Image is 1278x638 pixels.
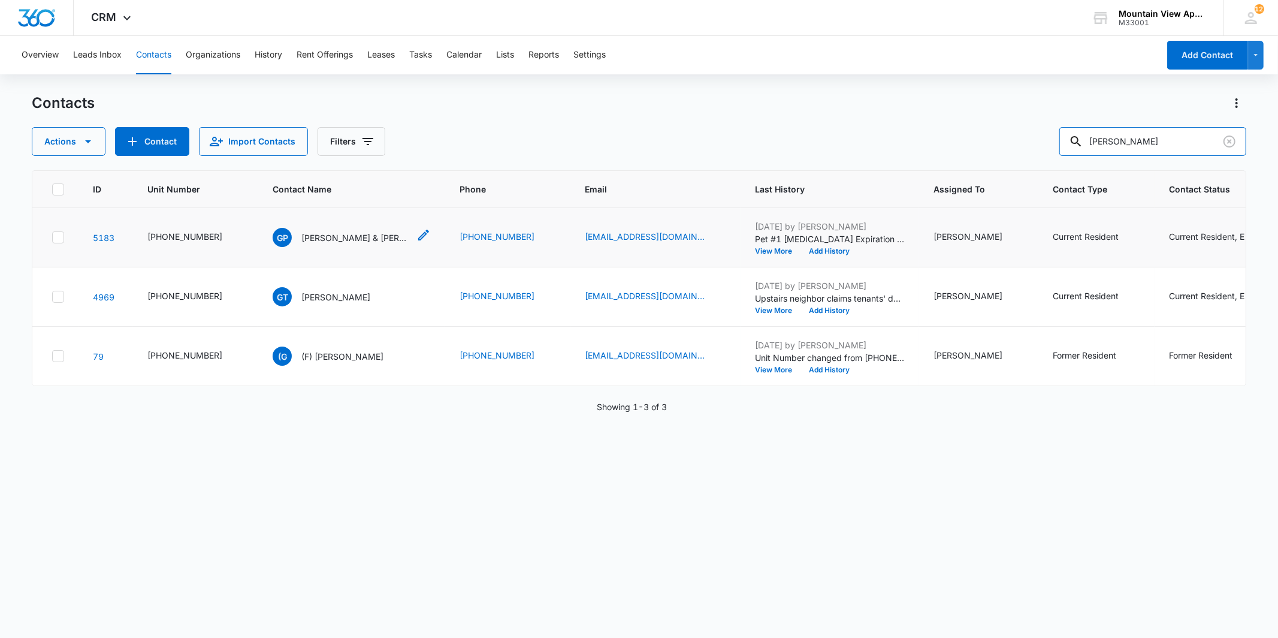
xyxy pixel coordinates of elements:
[460,230,534,243] a: [PHONE_NUMBER]
[273,183,413,195] span: Contact Name
[755,220,905,233] p: [DATE] by [PERSON_NAME]
[933,349,1002,362] div: [PERSON_NAME]
[22,36,59,74] button: Overview
[755,292,905,305] p: Upstairs neighbor claims tenants' dog is barking all day. Posted notice for noise [DATE]. KM
[301,350,383,363] p: (F) [PERSON_NAME]
[933,290,1024,304] div: Assigned To - Makenna Berry - Select to Edit Field
[1053,349,1116,362] div: Former Resident
[585,290,726,304] div: Email - gbtolly@gmail.com - Select to Edit Field
[1227,94,1246,113] button: Actions
[460,290,534,302] a: [PHONE_NUMBER]
[1220,132,1239,151] button: Clear
[1119,9,1206,19] div: account name
[800,366,858,374] button: Add History
[585,349,705,362] a: [EMAIL_ADDRESS][DOMAIN_NAME]
[93,233,114,243] a: Navigate to contact details page for Geoffrey Palmier & Natalee Patchet
[93,292,114,302] a: Navigate to contact details page for Geoffrey Tollefson
[273,347,405,366] div: Contact Name - (F) Geoffrey Yanez - Select to Edit Field
[32,127,105,156] button: Actions
[1053,290,1119,302] div: Current Resident
[1053,230,1119,243] div: Current Resident
[1059,127,1246,156] input: Search Contacts
[301,231,409,244] p: [PERSON_NAME] & [PERSON_NAME]
[318,127,385,156] button: Filters
[1053,349,1138,363] div: Contact Type - Former Resident - Select to Edit Field
[367,36,395,74] button: Leases
[755,233,905,245] p: Pet #1 [MEDICAL_DATA] Expiration Date changed to [DATE].
[446,36,482,74] button: Calendar
[1255,4,1264,14] span: 127
[147,290,244,304] div: Unit Number - 545-1831-205 - Select to Edit Field
[755,183,887,195] span: Last History
[755,339,905,351] p: [DATE] by [PERSON_NAME]
[92,11,117,23] span: CRM
[597,401,667,413] p: Showing 1-3 of 3
[1169,349,1232,362] div: Former Resident
[755,351,905,364] p: Unit Number changed from [PHONE_NUMBER] F to [PHONE_NUMBER] .
[933,290,1002,302] div: [PERSON_NAME]
[585,183,709,195] span: Email
[147,183,244,195] span: Unit Number
[186,36,240,74] button: Organizations
[528,36,559,74] button: Reports
[933,230,1024,245] div: Assigned To - Makenna Berry - Select to Edit Field
[460,290,556,304] div: Phone - (970) 702-6674 - Select to Edit Field
[585,230,726,245] div: Email - geoffpalmier@gmail.com - Select to Edit Field
[273,228,292,247] span: GP
[1169,349,1254,363] div: Contact Status - Former Resident - Select to Edit Field
[115,127,189,156] button: Add Contact
[1255,4,1264,14] div: notifications count
[409,36,432,74] button: Tasks
[147,349,244,363] div: Unit Number - 545-1809-101 - Select to Edit Field
[147,230,222,243] div: [PHONE_NUMBER]
[32,94,95,112] h1: Contacts
[147,349,222,362] div: [PHONE_NUMBER]
[147,230,244,245] div: Unit Number - 545-1861-203 - Select to Edit Field
[1053,183,1123,195] span: Contact Type
[136,36,171,74] button: Contacts
[273,287,392,306] div: Contact Name - Geoffrey Tollefson - Select to Edit Field
[933,349,1024,363] div: Assigned To - Kent Hiller - Select to Edit Field
[73,36,122,74] button: Leads Inbox
[800,307,858,314] button: Add History
[755,248,800,255] button: View More
[460,230,556,245] div: Phone - (970) 980-7398 - Select to Edit Field
[933,230,1002,243] div: [PERSON_NAME]
[585,230,705,243] a: [EMAIL_ADDRESS][DOMAIN_NAME]
[273,287,292,306] span: GT
[199,127,308,156] button: Import Contacts
[1167,41,1248,70] button: Add Contact
[147,290,222,302] div: [PHONE_NUMBER]
[496,36,514,74] button: Lists
[460,349,556,363] div: Phone - (970) 213-7050 - Select to Edit Field
[755,307,800,314] button: View More
[800,248,858,255] button: Add History
[297,36,353,74] button: Rent Offerings
[301,291,370,303] p: [PERSON_NAME]
[585,349,726,363] div: Email - geethree21@gmail.com - Select to Edit Field
[585,290,705,302] a: [EMAIL_ADDRESS][DOMAIN_NAME]
[573,36,606,74] button: Settings
[273,228,431,247] div: Contact Name - Geoffrey Palmier & Natalee Patchet - Select to Edit Field
[1053,230,1140,245] div: Contact Type - Current Resident - Select to Edit Field
[460,183,539,195] span: Phone
[460,349,534,362] a: [PHONE_NUMBER]
[933,183,1007,195] span: Assigned To
[1053,290,1140,304] div: Contact Type - Current Resident - Select to Edit Field
[255,36,282,74] button: History
[93,351,104,362] a: Navigate to contact details page for (F) Geoffrey Yanez
[273,347,292,366] span: (G
[755,279,905,292] p: [DATE] by [PERSON_NAME]
[755,366,800,374] button: View More
[1119,19,1206,27] div: account id
[93,183,101,195] span: ID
